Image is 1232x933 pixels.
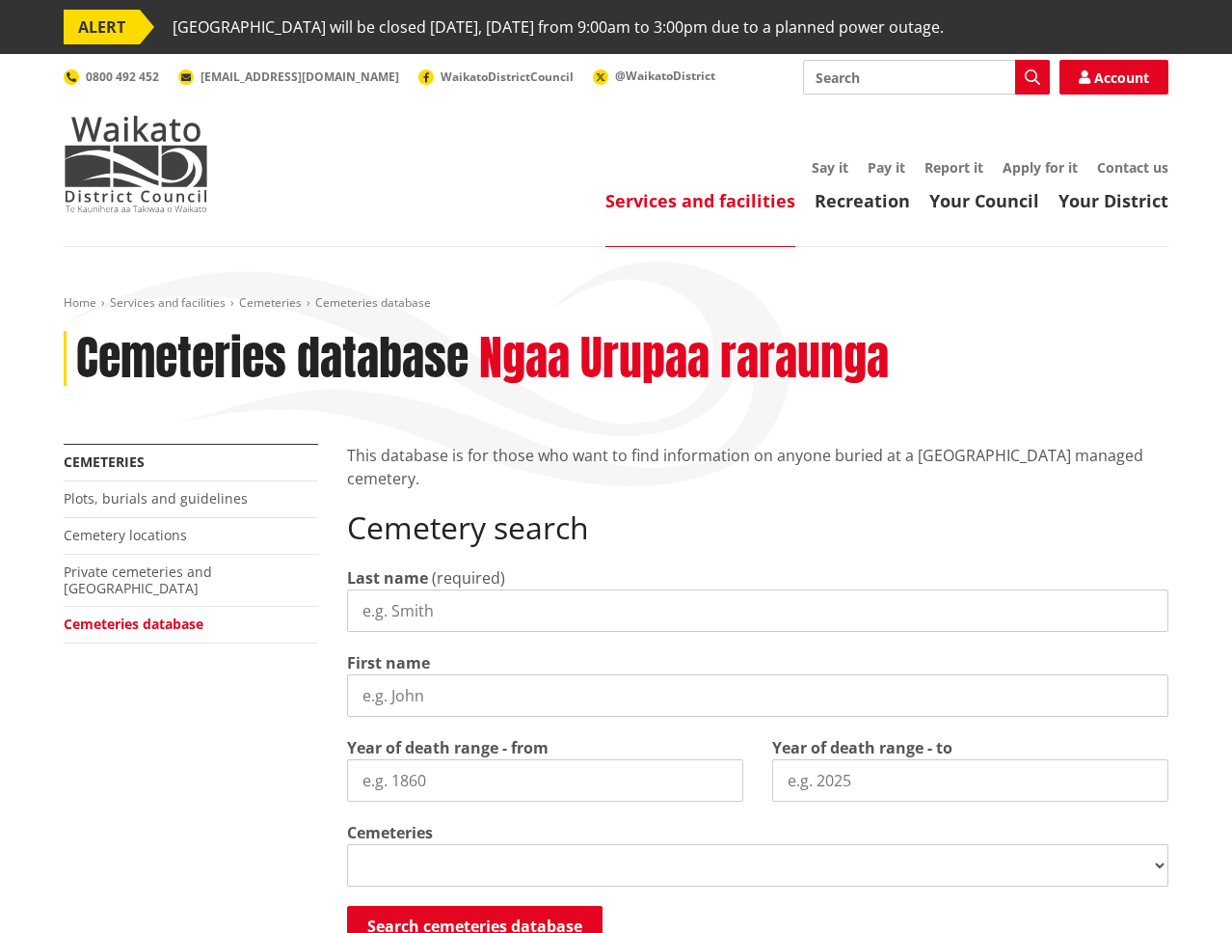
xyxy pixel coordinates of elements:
[1003,158,1078,177] a: Apply for it
[1058,189,1168,212] a: Your District
[432,567,505,589] span: (required)
[110,294,226,311] a: Services and facilities
[86,69,159,85] span: 0800 492 452
[201,69,399,85] span: [EMAIL_ADDRESS][DOMAIN_NAME]
[772,736,952,759] label: Year of death range - to
[64,453,145,471] a: Cemeteries
[64,294,96,311] a: Home
[347,444,1168,490] p: This database is for those who want to find information on anyone buried at a [GEOGRAPHIC_DATA] m...
[64,10,140,44] span: ALERT
[479,331,889,387] h2: Ngaa Urupaa raraunga
[178,69,399,85] a: [EMAIL_ADDRESS][DOMAIN_NAME]
[64,489,248,508] a: Plots, burials and guidelines
[812,158,848,177] a: Say it
[76,331,469,387] h1: Cemeteries database
[803,60,1050,95] input: Search input
[64,563,212,597] a: Private cemeteries and [GEOGRAPHIC_DATA]
[64,295,1168,312] nav: breadcrumb
[441,69,574,85] span: WaikatoDistrictCouncil
[593,68,715,84] a: @WaikatoDistrict
[1059,60,1168,95] a: Account
[315,294,431,311] span: Cemeteries database
[64,526,187,544] a: Cemetery locations
[924,158,983,177] a: Report it
[347,736,549,759] label: Year of death range - from
[418,69,574,85] a: WaikatoDistrictCouncil
[347,674,1168,717] input: e.g. John
[239,294,302,311] a: Cemeteries
[605,189,795,212] a: Services and facilities
[347,651,430,674] label: First name
[868,158,905,177] a: Pay it
[64,69,159,85] a: 0800 492 452
[347,509,1168,546] h2: Cemetery search
[772,759,1168,802] input: e.g. 2025
[347,590,1168,632] input: e.g. Smith
[1097,158,1168,177] a: Contact us
[615,68,715,84] span: @WaikatoDistrict
[929,189,1039,212] a: Your Council
[64,615,203,633] a: Cemeteries database
[815,189,910,212] a: Recreation
[64,116,208,212] img: Waikato District Council - Te Kaunihera aa Takiwaa o Waikato
[347,566,428,590] label: Last name
[173,10,944,44] span: [GEOGRAPHIC_DATA] will be closed [DATE], [DATE] from 9:00am to 3:00pm due to a planned power outage.
[347,821,433,844] label: Cemeteries
[347,759,743,802] input: e.g. 1860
